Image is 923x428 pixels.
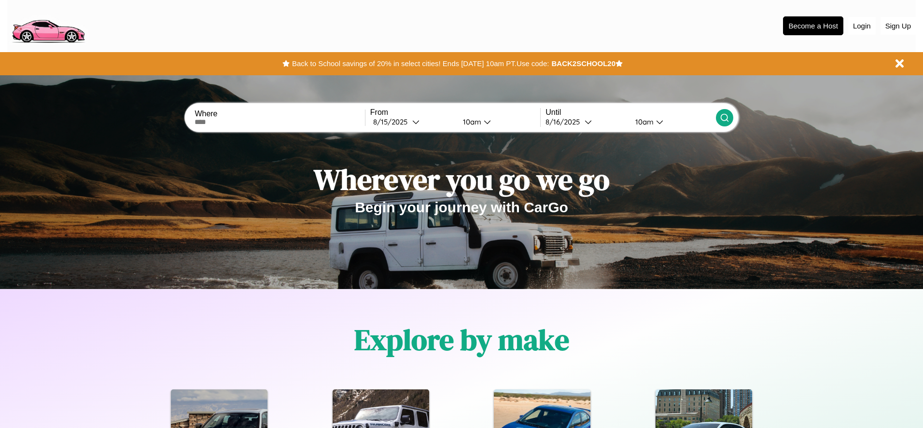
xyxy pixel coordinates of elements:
h1: Explore by make [354,320,569,359]
button: Login [848,17,876,35]
b: BACK2SCHOOL20 [551,59,615,68]
div: 8 / 16 / 2025 [545,117,585,126]
button: 10am [455,117,540,127]
button: Back to School savings of 20% in select cities! Ends [DATE] 10am PT.Use code: [290,57,551,70]
button: 8/15/2025 [370,117,455,127]
label: Until [545,108,715,117]
label: Where [195,110,364,118]
button: Sign Up [881,17,916,35]
div: 10am [458,117,484,126]
div: 8 / 15 / 2025 [373,117,412,126]
button: 10am [628,117,715,127]
button: Become a Host [783,16,843,35]
img: logo [7,5,89,45]
label: From [370,108,540,117]
div: 10am [630,117,656,126]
